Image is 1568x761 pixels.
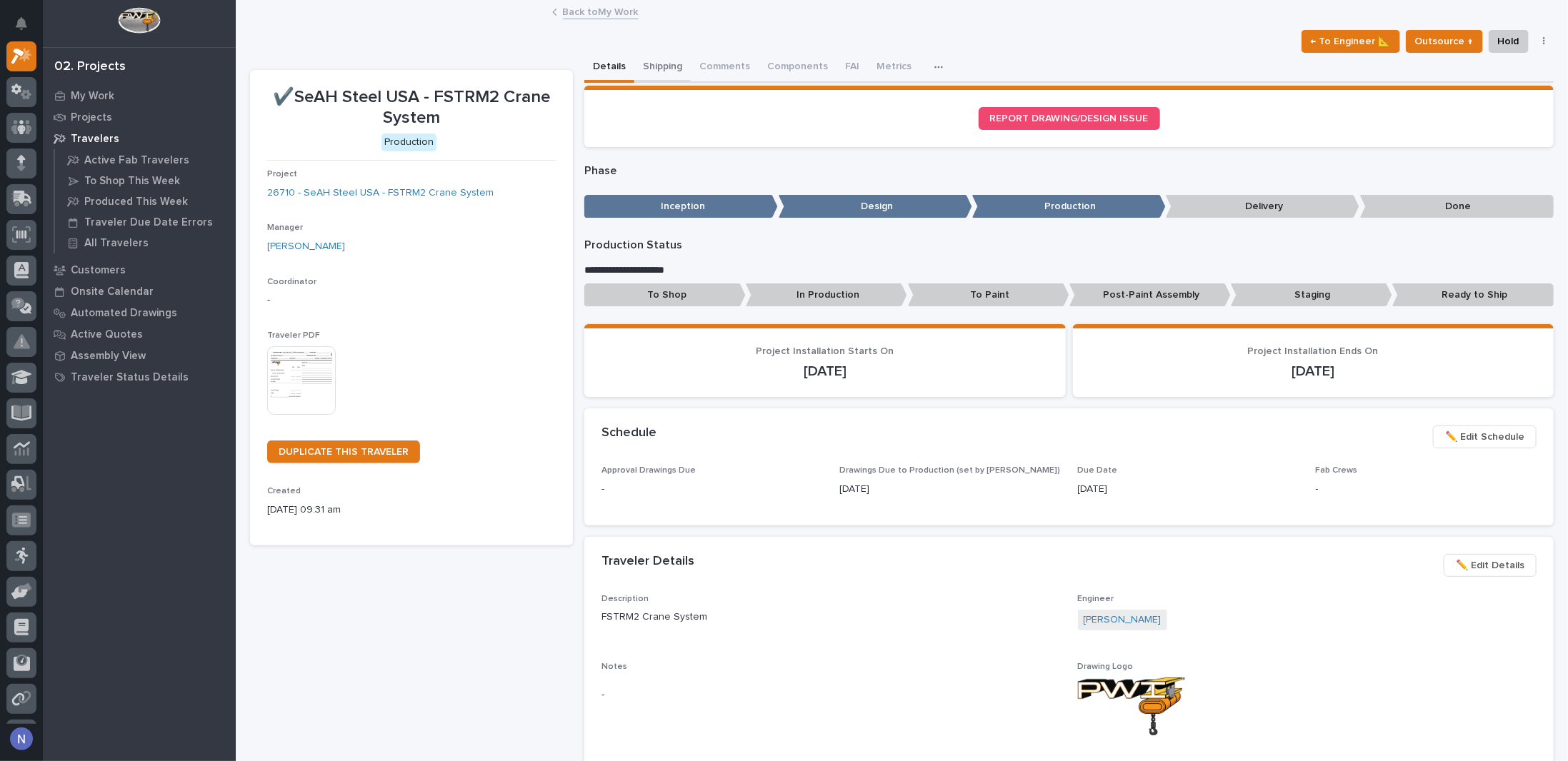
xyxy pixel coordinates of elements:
[43,106,236,128] a: Projects
[1078,482,1299,497] p: [DATE]
[1316,482,1537,497] p: -
[1415,33,1474,50] span: Outsource ↑
[601,554,694,570] h2: Traveler Details
[84,154,189,167] p: Active Fab Travelers
[267,503,556,518] p: [DATE] 09:31 am
[84,237,149,250] p: All Travelers
[18,17,36,40] div: Notifications
[381,133,436,151] div: Production
[979,107,1160,130] a: REPORT DRAWING/DESIGN ISSUE
[1392,283,1554,307] p: Ready to Ship
[71,264,126,277] p: Customers
[1069,283,1231,307] p: Post-Paint Assembly
[84,216,213,229] p: Traveler Due Date Errors
[837,53,868,83] button: FAI
[43,323,236,345] a: Active Quotes
[71,328,143,341] p: Active Quotes
[746,283,907,307] p: In Production
[1445,428,1524,445] span: ✏️ Edit Schedule
[1078,466,1118,475] span: Due Date
[55,171,236,191] a: To Shop This Week
[43,366,236,388] a: Traveler Status Details
[1456,557,1524,574] span: ✏️ Edit Details
[601,482,822,497] p: -
[1433,425,1537,448] button: ✏️ Edit Schedule
[584,283,746,307] p: To Shop
[584,164,1554,178] p: Phase
[71,307,177,320] p: Automated Drawings
[71,90,114,103] p: My Work
[908,283,1069,307] p: To Paint
[839,466,1060,475] span: Drawings Due to Production (set by [PERSON_NAME])
[43,302,236,323] a: Automated Drawings
[759,53,837,83] button: Components
[118,7,160,34] img: Workspace Logo
[601,687,1060,702] p: -
[972,195,1166,218] p: Production
[267,293,556,308] p: -
[1316,466,1358,475] span: Fab Crews
[55,212,236,232] a: Traveler Due Date Errors
[84,175,180,188] p: To Shop This Week
[6,724,36,754] button: users-avatar
[634,53,691,83] button: Shipping
[1166,195,1359,218] p: Delivery
[43,85,236,106] a: My Work
[267,278,316,286] span: Coordinator
[756,346,894,356] span: Project Installation Starts On
[691,53,759,83] button: Comments
[584,238,1554,252] p: Production Status
[1302,30,1400,53] button: ← To Engineer 📐
[601,466,696,475] span: Approval Drawings Due
[1498,33,1519,50] span: Hold
[267,440,420,463] a: DUPLICATE THIS TRAVELER
[1078,662,1134,671] span: Drawing Logo
[1248,346,1379,356] span: Project Installation Ends On
[279,447,409,457] span: DUPLICATE THIS TRAVELER
[55,191,236,211] a: Produced This Week
[1084,613,1162,628] a: [PERSON_NAME]
[1311,33,1391,50] span: ← To Engineer 📐
[54,59,126,75] div: 02. Projects
[584,195,778,218] p: Inception
[601,662,627,671] span: Notes
[267,239,345,254] a: [PERSON_NAME]
[1078,677,1185,735] img: lK-m_ZVPjlCMxzoLluRLkIl_QM2h5CjywaNnZEJW6JE
[43,345,236,366] a: Assembly View
[584,53,634,83] button: Details
[1231,283,1392,307] p: Staging
[55,233,236,253] a: All Travelers
[563,3,639,19] a: Back toMy Work
[990,114,1149,124] span: REPORT DRAWING/DESIGN ISSUE
[1090,363,1537,380] p: [DATE]
[601,595,649,603] span: Description
[267,87,556,128] p: ✔️SeAH Steel USA - FSTRM2 Crane System
[267,331,320,340] span: Traveler PDF
[84,196,188,208] p: Produced This Week
[1078,595,1114,603] span: Engineer
[6,9,36,39] button: Notifications
[55,150,236,170] a: Active Fab Travelers
[779,195,972,218] p: Design
[267,487,301,495] span: Created
[267,223,303,232] span: Manager
[601,610,1060,625] p: FSTRM2 Crane System
[601,425,656,441] h2: Schedule
[1444,554,1537,577] button: ✏️ Edit Details
[601,363,1048,380] p: [DATE]
[1360,195,1554,218] p: Done
[267,186,494,201] a: 26710 - SeAH Steel USA - FSTRM2 Crane System
[839,482,1060,497] p: [DATE]
[71,371,189,384] p: Traveler Status Details
[71,133,119,146] p: Travelers
[43,281,236,302] a: Onsite Calendar
[43,128,236,149] a: Travelers
[71,111,112,124] p: Projects
[71,286,154,298] p: Onsite Calendar
[1406,30,1483,53] button: Outsource ↑
[43,259,236,281] a: Customers
[1489,30,1529,53] button: Hold
[71,350,146,363] p: Assembly View
[868,53,920,83] button: Metrics
[267,170,297,178] span: Project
